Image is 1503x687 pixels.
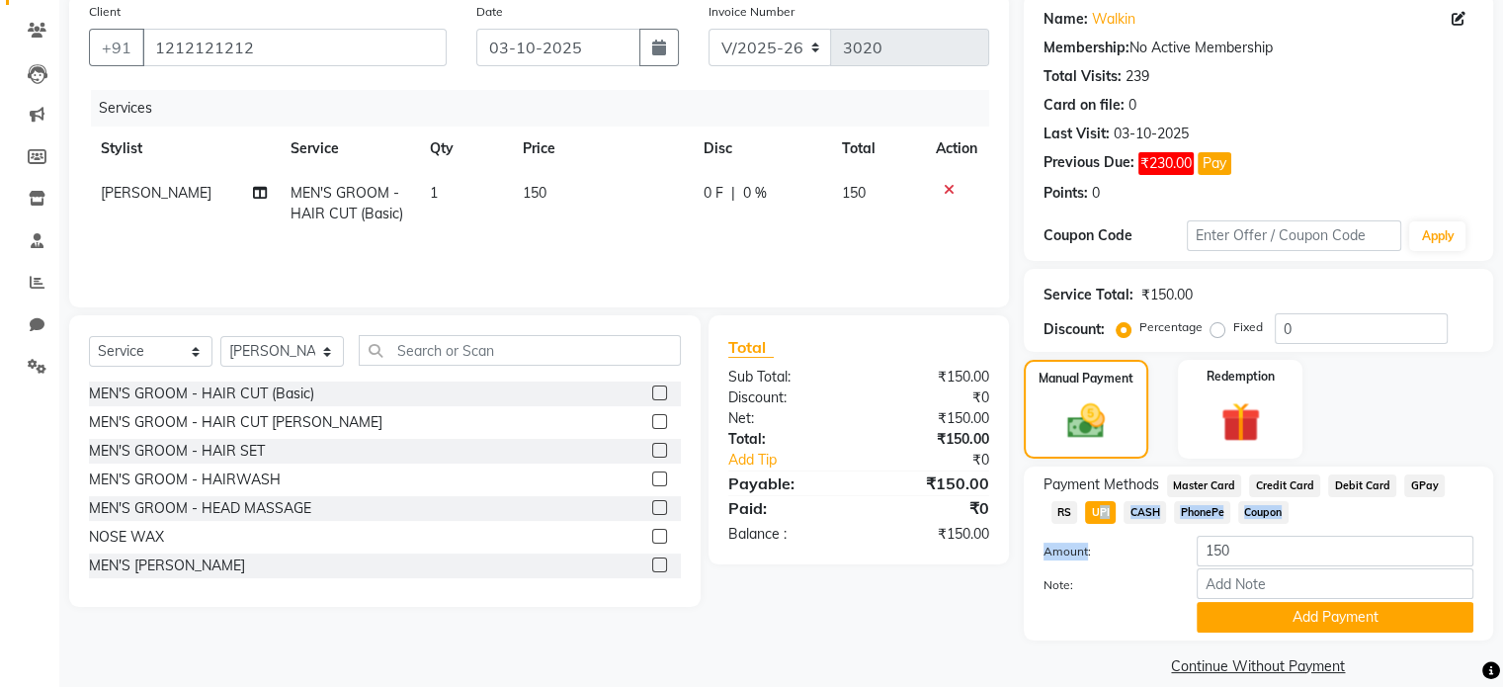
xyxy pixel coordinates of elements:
div: Coupon Code [1044,225,1187,246]
div: ₹150.00 [1141,285,1193,305]
div: ₹150.00 [859,408,1004,429]
input: Amount [1197,536,1473,566]
a: Walkin [1092,9,1135,30]
span: GPay [1404,474,1445,497]
div: ₹0 [859,387,1004,408]
span: Total [728,337,774,358]
span: 1 [430,184,438,202]
th: Action [924,127,989,171]
div: ₹150.00 [859,429,1004,450]
span: Debit Card [1328,474,1396,497]
label: Invoice Number [709,3,794,21]
div: ₹150.00 [859,472,1004,495]
button: +91 [89,29,144,66]
th: Price [511,127,692,171]
button: Add Payment [1197,602,1473,633]
div: MEN'S [PERSON_NAME] [89,556,245,576]
div: Points: [1044,183,1088,204]
div: Previous Due: [1044,152,1134,175]
label: Note: [1029,576,1182,594]
div: ₹0 [882,450,1003,471]
div: Sub Total: [713,367,859,387]
div: Discount: [713,387,859,408]
span: MEN'S GROOM - HAIR CUT (Basic) [291,184,403,222]
th: Total [830,127,924,171]
div: MEN'S GROOM - HAIR SET [89,441,265,462]
label: Fixed [1233,318,1263,336]
th: Service [279,127,418,171]
label: Date [476,3,503,21]
span: Credit Card [1249,474,1320,497]
img: _cash.svg [1055,399,1117,443]
span: Payment Methods [1044,474,1159,495]
div: Services [91,90,1004,127]
input: Search or Scan [359,335,681,366]
span: 0 F [704,183,723,204]
div: 03-10-2025 [1114,124,1189,144]
div: Total Visits: [1044,66,1122,87]
div: Membership: [1044,38,1129,58]
div: ₹150.00 [859,524,1004,545]
div: No Active Membership [1044,38,1473,58]
div: MEN'S GROOM - HAIR CUT (Basic) [89,384,314,404]
span: 150 [842,184,866,202]
span: UPI [1085,501,1116,524]
div: ₹0 [859,496,1004,520]
th: Qty [418,127,511,171]
div: Name: [1044,9,1088,30]
a: Continue Without Payment [1028,656,1489,677]
span: PhonePe [1174,501,1230,524]
span: 0 % [743,183,767,204]
div: Net: [713,408,859,429]
div: MEN'S GROOM - HAIR CUT [PERSON_NAME] [89,412,382,433]
span: ₹230.00 [1138,152,1194,175]
input: Add Note [1197,568,1473,599]
span: 150 [523,184,546,202]
span: Coupon [1238,501,1289,524]
th: Stylist [89,127,279,171]
span: CASH [1124,501,1166,524]
div: Balance : [713,524,859,545]
div: Total: [713,429,859,450]
span: [PERSON_NAME] [101,184,211,202]
label: Percentage [1139,318,1203,336]
span: RS [1051,501,1078,524]
label: Client [89,3,121,21]
div: MEN'S GROOM - HEAD MASSAGE [89,498,311,519]
img: _gift.svg [1209,397,1273,447]
div: Discount: [1044,319,1105,340]
div: Paid: [713,496,859,520]
th: Disc [692,127,830,171]
button: Apply [1409,221,1465,251]
button: Pay [1198,152,1231,175]
div: MEN'S GROOM - HAIRWASH [89,470,281,490]
div: Payable: [713,472,859,495]
span: Master Card [1167,474,1242,497]
label: Redemption [1207,368,1275,386]
input: Enter Offer / Coupon Code [1187,220,1402,251]
div: ₹150.00 [859,367,1004,387]
div: Last Visit: [1044,124,1110,144]
label: Manual Payment [1039,370,1133,387]
input: Search by Name/Mobile/Email/Code [142,29,447,66]
div: 239 [1126,66,1149,87]
div: 0 [1128,95,1136,116]
div: 0 [1092,183,1100,204]
div: NOSE WAX [89,527,164,548]
a: Add Tip [713,450,882,471]
div: Service Total: [1044,285,1133,305]
span: | [731,183,735,204]
label: Amount: [1029,543,1182,560]
div: Card on file: [1044,95,1125,116]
